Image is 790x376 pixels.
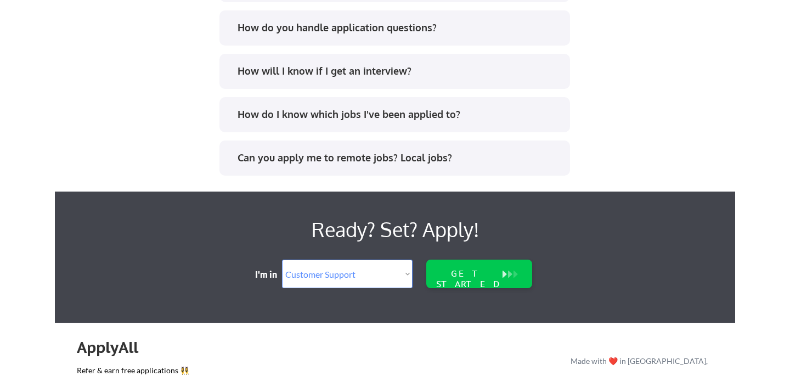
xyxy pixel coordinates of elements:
[238,64,560,78] div: How will I know if I get an interview?
[208,214,582,245] div: Ready? Set? Apply!
[255,268,285,280] div: I'm in
[238,108,560,121] div: How do I know which jobs I've been applied to?
[238,21,560,35] div: How do you handle application questions?
[433,268,504,289] div: GET STARTED
[77,338,151,357] div: ApplyAll
[238,151,560,165] div: Can you apply me to remote jobs? Local jobs?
